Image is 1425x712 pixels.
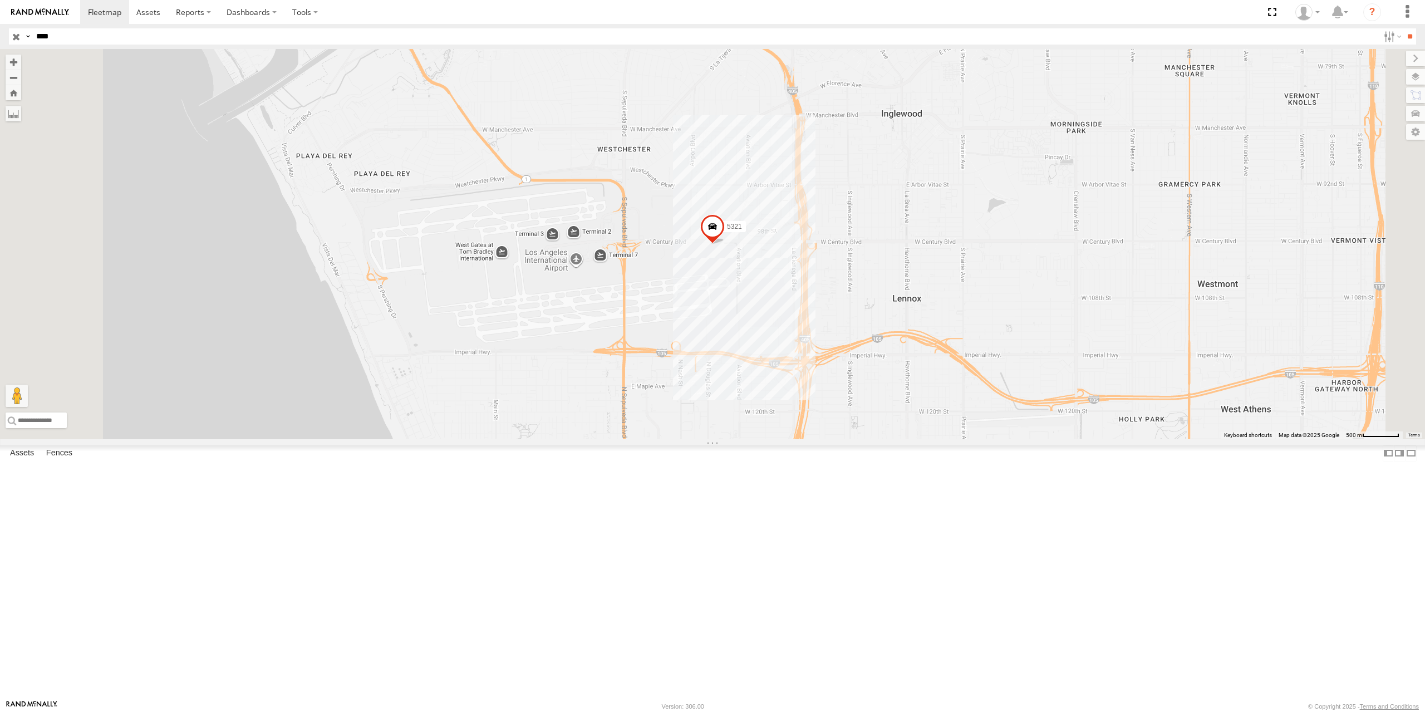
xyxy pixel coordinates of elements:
[1224,431,1272,439] button: Keyboard shortcuts
[1383,445,1394,461] label: Dock Summary Table to the Left
[1308,703,1419,710] div: © Copyright 2025 -
[1291,4,1324,21] div: Curtis Hamilton
[1279,432,1339,438] span: Map data ©2025 Google
[41,445,78,461] label: Fences
[1343,431,1403,439] button: Map Scale: 500 m per 63 pixels
[727,223,742,230] span: 5321
[23,28,32,45] label: Search Query
[1379,28,1403,45] label: Search Filter Options
[1346,432,1362,438] span: 500 m
[6,385,28,407] button: Drag Pegman onto the map to open Street View
[1394,445,1405,461] label: Dock Summary Table to the Right
[1406,445,1417,461] label: Hide Summary Table
[6,106,21,121] label: Measure
[1408,433,1420,438] a: Terms (opens in new tab)
[6,55,21,70] button: Zoom in
[4,445,40,461] label: Assets
[1363,3,1381,21] i: ?
[6,85,21,100] button: Zoom Home
[11,8,69,16] img: rand-logo.svg
[662,703,704,710] div: Version: 306.00
[6,70,21,85] button: Zoom out
[1360,703,1419,710] a: Terms and Conditions
[1406,124,1425,140] label: Map Settings
[6,701,57,712] a: Visit our Website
